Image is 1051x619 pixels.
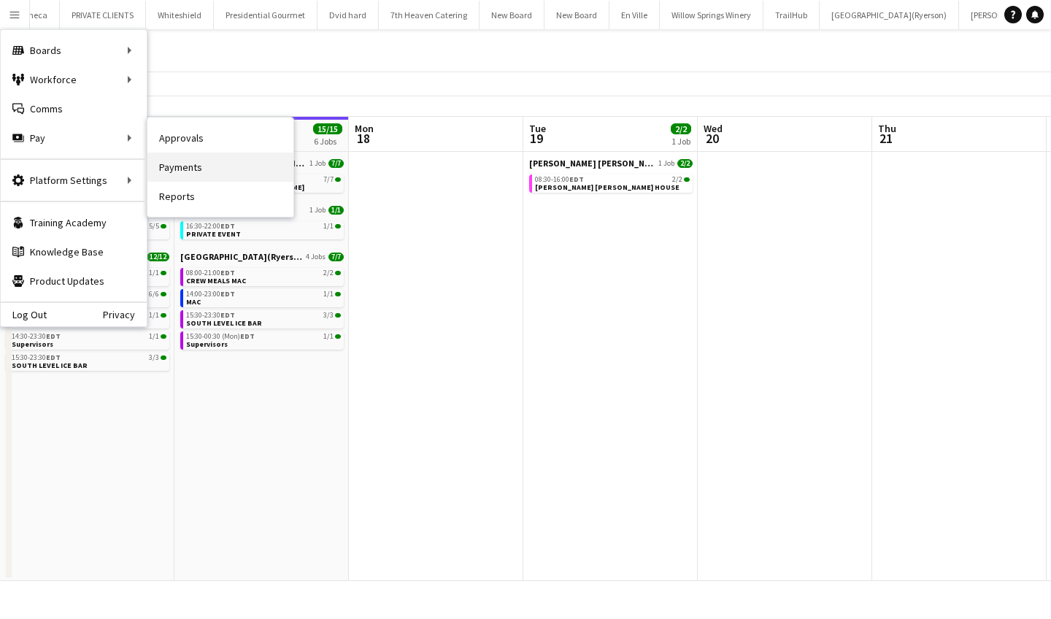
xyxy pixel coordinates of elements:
a: [PERSON_NAME] [PERSON_NAME]1 Job2/2 [529,158,693,169]
span: 2/2 [672,176,682,183]
span: 15:30-00:30 (Mon) [186,333,255,340]
span: Toronto Metropolitan University(Ryerson) [180,251,303,262]
span: 1/1 [335,334,341,339]
span: SOUTH LEVEL ICE BAR [12,361,88,370]
a: Approvals [147,123,293,153]
span: EDT [220,310,235,320]
a: Product Updates [1,266,147,296]
span: 7/7 [328,253,344,261]
div: 1 Job [671,136,690,147]
span: 2/2 [684,177,690,182]
a: 15:30-23:30EDT3/3SOUTH LEVEL ICE BAR [12,353,166,369]
a: Privacy [103,309,147,320]
a: 08:00-21:00EDT2/2CREW MEALS MAC [186,268,341,285]
a: 16:30-22:00EDT1/1PRIVATE EVENT [186,221,341,238]
span: 2/2 [323,269,334,277]
span: 6/6 [149,291,159,298]
span: 1/1 [335,292,341,296]
button: TrailHub [763,1,820,29]
button: New Board [544,1,609,29]
span: 7/7 [328,159,344,168]
span: 08:30-16:00 [535,176,584,183]
span: 15/15 [313,123,342,134]
div: [PERSON_NAME] [PERSON_NAME]1 Job2/208:30-16:00EDT2/2[PERSON_NAME] [PERSON_NAME] HOUSE [529,158,693,196]
a: 08:30-16:00EDT2/2[PERSON_NAME] [PERSON_NAME] HOUSE [535,174,690,191]
div: Boards [1,36,147,65]
span: 1/1 [161,334,166,339]
a: 14:00-23:00EDT1/1MAC [186,289,341,306]
a: 15:30-23:30EDT3/3SOUTH LEVEL ICE BAR [186,310,341,327]
span: 18 [353,130,374,147]
span: MILLER LASH HOUSE [535,182,680,192]
span: Tue [529,122,546,135]
span: 2/2 [671,123,691,134]
a: Training Academy [1,208,147,237]
div: [GEOGRAPHIC_DATA](Ryerson)4 Jobs7/708:00-21:00EDT2/2CREW MEALS MAC14:00-23:00EDT1/1MAC15:30-23:30... [180,251,344,353]
span: SOUTH LEVEL ICE BAR [186,318,262,328]
button: PRIVATE CLIENTS [60,1,146,29]
span: 2/2 [335,271,341,275]
a: Payments [147,153,293,182]
span: 1/1 [149,333,159,340]
span: 20 [701,130,723,147]
span: 21 [876,130,896,147]
span: CREW MEALS MAC [186,276,246,285]
span: EDT [569,174,584,184]
span: 5/5 [149,223,159,230]
span: EDT [46,353,61,362]
span: 1/1 [323,291,334,298]
span: 1/1 [161,271,166,275]
button: Willow Springs Winery [660,1,763,29]
span: 1/1 [323,223,334,230]
span: 14:00-23:00 [186,291,235,298]
span: 5/5 [161,224,166,228]
span: EDT [240,331,255,341]
button: 7th Heaven Catering [379,1,480,29]
span: 7/7 [323,176,334,183]
span: Mon [355,122,374,135]
span: MILLER LASH [529,158,655,169]
span: Thu [878,122,896,135]
span: 6/6 [161,292,166,296]
span: 1 Job [309,159,326,168]
div: Workforce [1,65,147,94]
span: EDT [220,289,235,299]
span: 1/1 [328,206,344,215]
span: 12/12 [147,253,169,261]
span: 1/1 [335,224,341,228]
span: 3/3 [161,355,166,360]
a: Comms [1,94,147,123]
span: 16:30-22:00 [186,223,235,230]
span: 08:00-21:00 [186,269,235,277]
span: 4 Jobs [306,253,326,261]
span: 1 Job [309,206,326,215]
button: Whiteshield [146,1,214,29]
span: 15:30-23:30 [186,312,235,319]
div: PRIVATE CLIENTS1 Job1/116:30-22:00EDT1/1PRIVATE EVENT [180,204,344,251]
a: Reports [147,182,293,211]
span: Supervisors [186,339,228,349]
a: 14:30-23:30EDT1/1Supervisors [12,331,166,348]
button: [GEOGRAPHIC_DATA](Ryerson) [820,1,959,29]
a: 15:30-00:30 (Mon)EDT1/1Supervisors [186,331,341,348]
span: 2/2 [677,159,693,168]
button: New Board [480,1,544,29]
span: EDT [220,221,235,231]
button: Seneca [8,1,60,29]
span: Wed [704,122,723,135]
a: Log Out [1,309,47,320]
span: MAC [186,297,201,307]
span: Supervisors [12,339,53,349]
span: EDT [46,331,61,341]
a: Knowledge Base [1,237,147,266]
span: 19 [527,130,546,147]
span: 3/3 [149,354,159,361]
span: 1 Job [658,159,674,168]
span: PRIVATE EVENT [186,229,241,239]
div: Platform Settings [1,166,147,195]
span: 7/7 [335,177,341,182]
button: En Ville [609,1,660,29]
div: 6 Jobs [314,136,342,147]
span: 1/1 [161,313,166,318]
span: 3/3 [323,312,334,319]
